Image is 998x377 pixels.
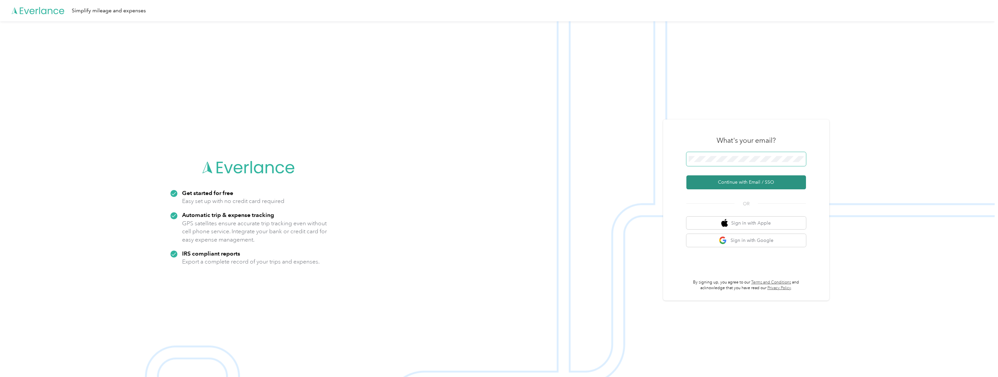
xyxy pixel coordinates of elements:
[719,236,727,245] img: google logo
[721,219,728,227] img: apple logo
[182,250,240,257] strong: IRS compliant reports
[735,200,758,207] span: OR
[72,7,146,15] div: Simplify mileage and expenses
[767,285,791,290] a: Privacy Policy
[686,175,806,189] button: Continue with Email / SSO
[717,136,776,145] h3: What's your email?
[182,197,284,205] p: Easy set up with no credit card required
[182,189,233,196] strong: Get started for free
[751,280,791,285] a: Terms and Conditions
[182,258,320,266] p: Export a complete record of your trips and expenses.
[686,234,806,247] button: google logoSign in with Google
[686,280,806,291] p: By signing up, you agree to our and acknowledge that you have read our .
[182,219,327,244] p: GPS satellites ensure accurate trip tracking even without cell phone service. Integrate your bank...
[182,211,274,218] strong: Automatic trip & expense tracking
[686,217,806,230] button: apple logoSign in with Apple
